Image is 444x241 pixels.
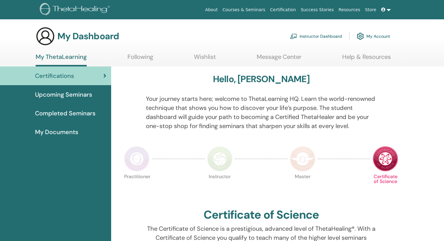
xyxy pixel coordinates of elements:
h3: Hello, [PERSON_NAME] [213,74,310,85]
p: Certificate of Science [373,174,398,200]
p: Master [290,174,315,200]
h3: My Dashboard [57,31,119,42]
img: Certificate of Science [373,146,398,172]
a: Following [127,53,153,65]
span: Completed Seminars [35,109,95,118]
span: Certifications [35,71,74,80]
a: Instructor Dashboard [290,30,342,43]
span: Upcoming Seminars [35,90,92,99]
a: Courses & Seminars [220,4,268,15]
a: Wishlist [194,53,216,65]
img: Practitioner [124,146,150,172]
a: About [203,4,220,15]
a: Success Stories [298,4,336,15]
p: Practitioner [124,174,150,200]
a: Store [363,4,379,15]
img: Master [290,146,315,172]
img: cog.svg [357,31,364,41]
a: My ThetaLearning [36,53,87,66]
img: generic-user-icon.jpg [36,27,55,46]
a: My Account [357,30,390,43]
a: Resources [336,4,363,15]
a: Help & Resources [342,53,391,65]
img: Instructor [207,146,233,172]
a: Certification [268,4,298,15]
span: My Documents [35,127,78,137]
img: chalkboard-teacher.svg [290,34,297,39]
p: Your journey starts here; welcome to ThetaLearning HQ. Learn the world-renowned technique that sh... [146,94,377,130]
p: Instructor [207,174,233,200]
h2: Certificate of Science [204,208,319,222]
a: Message Center [257,53,301,65]
img: logo.png [40,3,112,17]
